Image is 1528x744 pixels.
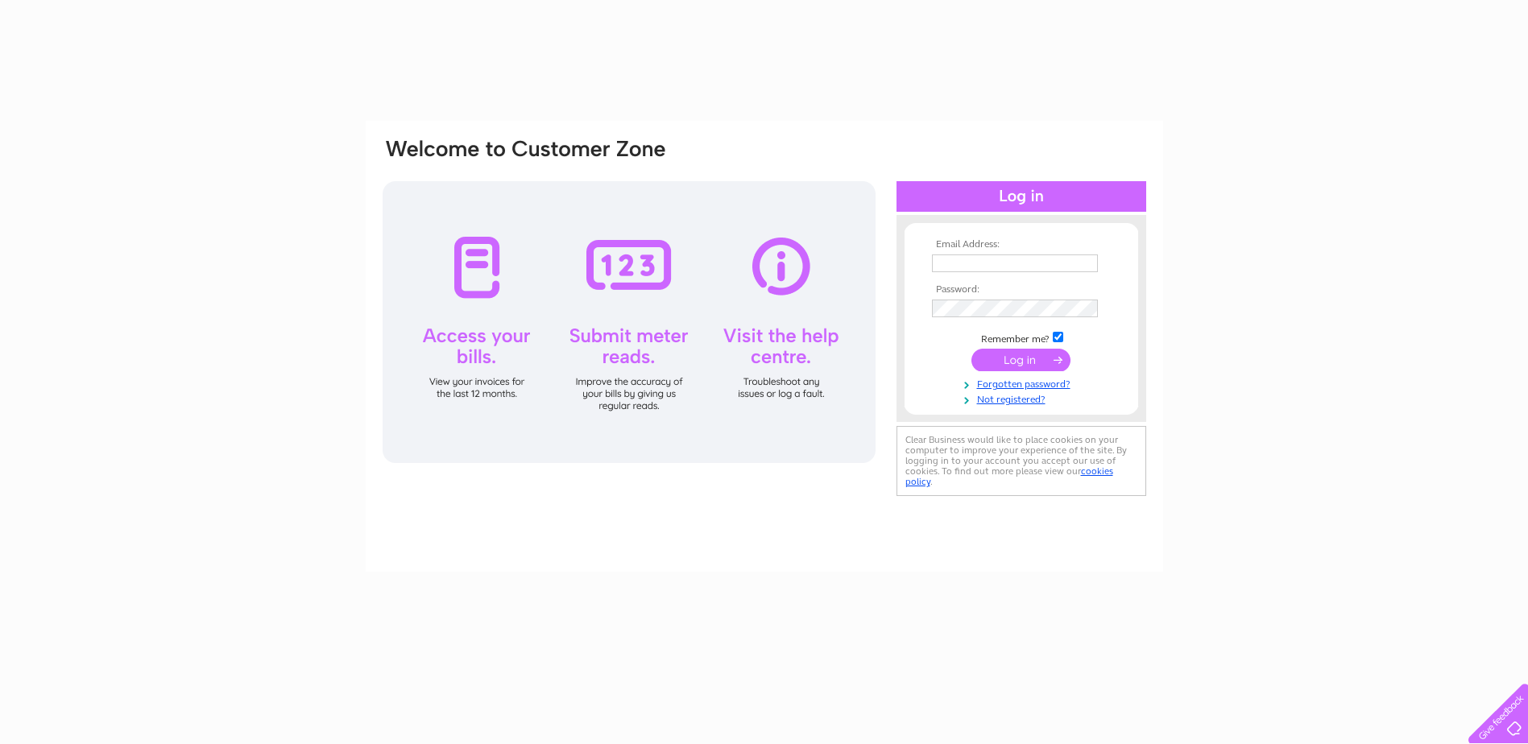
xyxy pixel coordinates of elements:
[932,375,1115,391] a: Forgotten password?
[971,349,1070,371] input: Submit
[928,329,1115,345] td: Remember me?
[932,391,1115,406] a: Not registered?
[928,284,1115,296] th: Password:
[928,239,1115,250] th: Email Address:
[897,426,1146,496] div: Clear Business would like to place cookies on your computer to improve your experience of the sit...
[905,465,1113,487] a: cookies policy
